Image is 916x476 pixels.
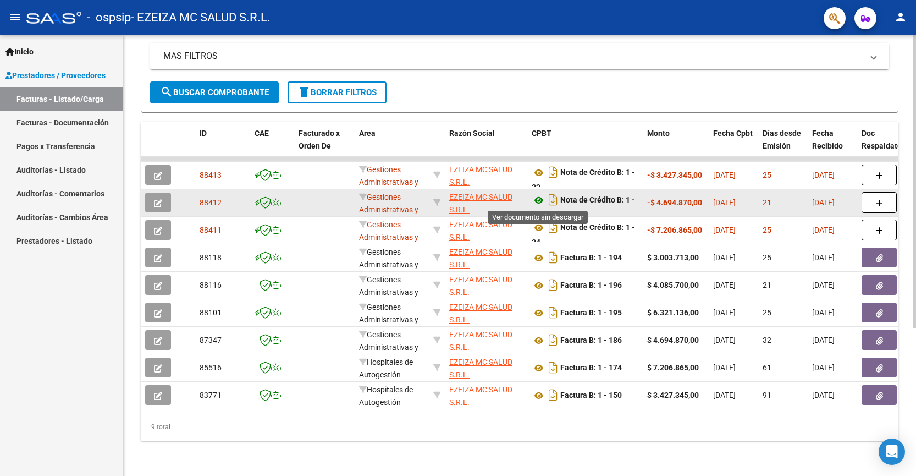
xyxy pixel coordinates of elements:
span: [DATE] [713,171,736,179]
datatable-header-cell: Días desde Emisión [758,122,808,170]
span: Buscar Comprobante [160,87,269,97]
strong: Nota de Crédito B: 1 - 36 [532,196,635,220]
span: 88116 [200,281,222,289]
i: Descargar documento [546,331,560,349]
span: CPBT [532,129,551,138]
span: Facturado x Orden De [299,129,340,150]
span: EZEIZA MC SALUD S.R.L. [449,193,512,214]
i: Descargar documento [546,304,560,321]
strong: Factura B: 1 - 150 [560,391,622,400]
span: 85516 [200,363,222,372]
mat-expansion-panel-header: MAS FILTROS [150,43,889,69]
datatable-header-cell: Area [355,122,429,170]
mat-icon: search [160,85,173,99]
span: 25 [763,308,771,317]
strong: -$ 7.206.865,00 [647,226,702,234]
span: Hospitales de Autogestión [359,358,413,379]
datatable-header-cell: Facturado x Orden De [294,122,355,170]
span: [DATE] [713,281,736,289]
span: EZEIZA MC SALUD S.R.L. [449,220,512,242]
strong: Factura B: 1 - 195 [560,309,622,318]
span: Gestiones Administrativas y Otros [359,330,418,364]
button: Buscar Comprobante [150,81,279,103]
div: 30718225619 [449,218,523,242]
span: EZEIZA MC SALUD S.R.L. [449,358,512,379]
span: Gestiones Administrativas y Otros [359,220,418,254]
span: [DATE] [713,198,736,207]
button: Borrar Filtros [288,81,387,103]
strong: Factura B: 1 - 174 [560,364,622,373]
span: 25 [763,226,771,234]
div: 30718225619 [449,384,523,407]
span: Fecha Cpbt [713,129,753,138]
span: 87347 [200,336,222,344]
datatable-header-cell: Razón Social [445,122,527,170]
strong: $ 4.085.700,00 [647,281,699,289]
span: [DATE] [713,253,736,262]
div: 30718225619 [449,273,523,297]
i: Descargar documento [546,359,560,376]
span: Razón Social [449,129,495,138]
div: 9 total [141,413,898,441]
div: Open Intercom Messenger [879,439,905,465]
span: 88413 [200,171,222,179]
span: [DATE] [812,391,835,400]
i: Descargar documento [546,218,560,236]
i: Descargar documento [546,249,560,266]
strong: $ 3.427.345,00 [647,391,699,400]
span: 61 [763,363,771,372]
i: Descargar documento [546,191,560,209]
span: 32 [763,336,771,344]
span: EZEIZA MC SALUD S.R.L. [449,165,512,187]
span: 83771 [200,391,222,400]
span: Días desde Emisión [763,129,801,150]
strong: $ 4.694.870,00 [647,336,699,344]
i: Descargar documento [546,163,560,181]
datatable-header-cell: CAE [250,122,294,170]
span: [DATE] [812,281,835,289]
strong: -$ 3.427.345,00 [647,171,702,179]
span: [DATE] [812,226,835,234]
span: 88101 [200,308,222,317]
mat-icon: menu [9,10,22,24]
i: Descargar documento [546,276,560,294]
span: ID [200,129,207,138]
span: [DATE] [713,308,736,317]
datatable-header-cell: Fecha Cpbt [709,122,758,170]
div: 30718225619 [449,163,523,187]
span: Monto [647,129,670,138]
span: [DATE] [713,391,736,400]
span: Borrar Filtros [297,87,377,97]
span: 88412 [200,198,222,207]
div: 30718225619 [449,246,523,269]
i: Descargar documento [546,386,560,404]
mat-panel-title: MAS FILTROS [163,50,863,62]
span: 25 [763,171,771,179]
span: Gestiones Administrativas y Otros [359,193,418,227]
mat-icon: person [894,10,907,24]
span: [DATE] [812,171,835,179]
span: [DATE] [812,336,835,344]
span: Doc Respaldatoria [862,129,911,150]
strong: Factura B: 1 - 196 [560,281,622,290]
strong: Nota de Crédito B: 1 - 34 [532,223,635,247]
datatable-header-cell: CPBT [527,122,643,170]
span: [DATE] [713,226,736,234]
strong: $ 3.003.713,00 [647,253,699,262]
mat-icon: delete [297,85,311,99]
span: [DATE] [812,198,835,207]
span: - EZEIZA MC SALUD S.R.L. [131,6,271,30]
div: 30718225619 [449,191,523,214]
span: [DATE] [812,363,835,372]
span: - ospsip [87,6,131,30]
span: EZEIZA MC SALUD S.R.L. [449,385,512,407]
span: Fecha Recibido [812,129,843,150]
span: Gestiones Administrativas y Otros [359,303,418,337]
strong: Factura B: 1 - 186 [560,336,622,345]
span: 21 [763,281,771,289]
span: Gestiones Administrativas y Otros [359,165,418,199]
span: [DATE] [713,336,736,344]
span: 21 [763,198,771,207]
span: Gestiones Administrativas y Otros [359,248,418,282]
strong: $ 7.206.865,00 [647,363,699,372]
